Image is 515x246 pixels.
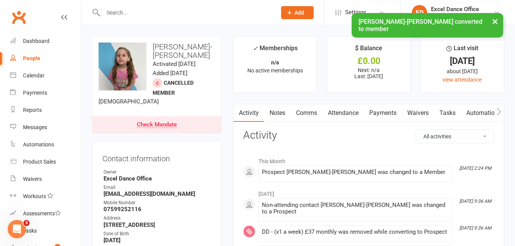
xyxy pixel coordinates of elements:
a: Product Sales [10,153,81,171]
strong: Excel Dance Office [104,175,211,182]
div: Calendar [23,72,44,79]
strong: n/a [271,59,279,66]
a: Comms [291,104,322,122]
div: Waivers [23,176,42,182]
div: Date of Birth [104,230,211,238]
div: £0.00 [334,57,403,65]
time: Added [DATE] [153,70,188,77]
a: People [10,50,81,67]
h3: Contact information [102,151,211,163]
iframe: Intercom live chat [8,220,26,238]
span: Settings [345,4,366,21]
div: Automations [23,141,54,148]
a: Assessments [10,205,81,222]
div: Assessments [23,210,61,216]
i: [DATE] 9:36 AM [459,198,491,204]
strong: [EMAIL_ADDRESS][DOMAIN_NAME] [104,190,211,197]
a: Waivers [10,171,81,188]
a: Payments [10,84,81,102]
a: Tasks [10,222,81,239]
div: Email [104,184,211,191]
button: Add [281,6,314,19]
a: Reports [10,102,81,119]
button: × [488,13,502,30]
strong: [DATE] [104,237,211,244]
div: [DATE] [428,57,497,65]
img: image1715270811.png [99,43,146,90]
div: Mobile Number [104,199,211,207]
div: Non-attending contact [PERSON_NAME]-[PERSON_NAME] was changed to a Prospect [262,202,449,215]
div: Dashboard [23,38,49,44]
div: Owner [104,169,211,176]
div: [PERSON_NAME]-[PERSON_NAME] converted to member [352,13,503,38]
a: Messages [10,119,81,136]
li: This Month [243,153,494,166]
div: DD - (x1 a week) £37 monthly was removed while converting to Prospect [262,229,449,235]
a: Waivers [402,104,434,122]
input: Search... [101,7,271,18]
p: Next: n/a Last: [DATE] [334,67,403,79]
div: Last visit [446,43,478,57]
span: No active memberships [247,67,303,74]
div: $ Balance [355,43,382,57]
span: Cancelled member [153,80,194,96]
div: People [23,55,40,61]
div: Check Mandate [137,122,177,128]
h3: [PERSON_NAME]-[PERSON_NAME] [99,43,215,59]
a: Activity [234,104,264,122]
span: Add [295,10,304,16]
a: Dashboard [10,33,81,50]
div: Excel Dance Office [431,6,479,13]
a: Tasks [434,104,461,122]
li: [DATE] [243,186,494,198]
div: Prospect [PERSON_NAME]-[PERSON_NAME] was changed to a Member [262,169,449,175]
a: Automations [461,104,507,122]
div: Reports [23,107,42,113]
div: about [DATE] [428,67,497,75]
div: Workouts [23,193,46,199]
div: Tasks [23,228,37,234]
i: [DATE] 2:24 PM [459,166,491,171]
div: EXCEL DANCE [431,13,479,20]
div: Product Sales [23,159,56,165]
strong: [STREET_ADDRESS] [104,221,211,228]
div: Memberships [253,43,298,57]
a: Calendar [10,67,81,84]
a: Notes [264,104,291,122]
i: [DATE] 9:36 AM [459,225,491,231]
div: Payments [23,90,47,96]
i: ✓ [253,45,258,52]
a: Automations [10,136,81,153]
h3: Activity [243,130,494,141]
span: 3 [23,220,30,226]
span: [DEMOGRAPHIC_DATA] [99,98,159,105]
div: Messages [23,124,47,130]
a: Attendance [322,104,364,122]
time: Activated [DATE] [153,61,196,67]
a: view attendance [443,77,482,83]
strong: 07599252116 [104,206,211,213]
a: Clubworx [9,8,28,27]
a: Payments [364,104,402,122]
div: Address [104,215,211,222]
div: ED [412,5,427,20]
a: Workouts [10,188,81,205]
